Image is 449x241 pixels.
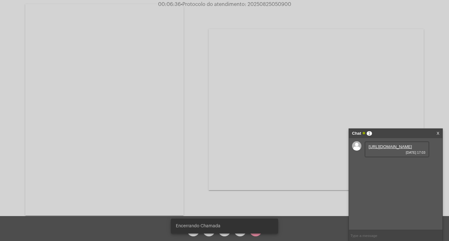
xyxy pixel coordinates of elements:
a: [URL][DOMAIN_NAME] [369,144,412,149]
span: 1 [367,131,372,136]
span: Encerrando Chamada [176,223,220,229]
input: Type a message [349,230,442,241]
span: Online [363,132,365,134]
span: • [181,2,182,7]
span: [DATE] 17:03 [369,151,425,154]
span: Protocolo do atendimento: 20250825050900 [181,2,291,7]
span: 00:06:36 [158,2,181,7]
strong: Chat [352,129,361,138]
a: X [437,129,439,138]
